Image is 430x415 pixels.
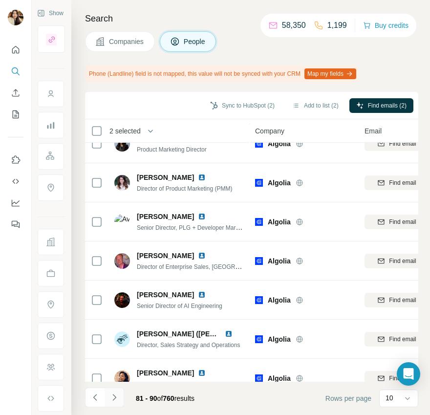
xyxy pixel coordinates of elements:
img: Logo of Algolia [255,296,263,304]
span: Product Marketing Director [137,146,207,153]
button: Find email [365,293,429,307]
div: Phone (Landline) field is not mapped, this value will not be synced with your CRM [85,66,358,82]
p: 10 [386,393,393,403]
span: Find email [389,296,416,305]
img: LinkedIn logo [198,369,206,377]
span: People [184,37,206,46]
button: Find emails (2) [349,98,413,113]
button: Quick start [8,41,23,59]
img: Avatar [114,136,130,152]
span: Algolia [268,139,291,149]
span: Algolia [268,256,291,266]
img: Logo of Algolia [255,335,263,343]
button: Buy credits [363,19,408,32]
span: [PERSON_NAME] [137,212,194,221]
span: of [157,394,163,402]
span: Find emails (2) [368,101,407,110]
span: Director of Enterprise Sales, [GEOGRAPHIC_DATA] [137,262,273,270]
button: Dashboard [8,194,23,212]
span: [PERSON_NAME] ([PERSON_NAME]) [PERSON_NAME] [137,330,317,338]
button: Sync to HubSpot (2) [203,98,281,113]
span: Algolia [268,295,291,305]
img: LinkedIn logo [198,252,206,260]
button: Show [30,6,70,21]
span: Find email [389,257,416,265]
span: Algolia [268,373,291,383]
img: Avatar [8,10,23,25]
img: Logo of Algolia [255,374,263,382]
button: Navigate to next page [105,388,124,407]
button: Find email [365,371,429,386]
button: Use Surfe API [8,173,23,190]
div: Open Intercom Messenger [397,362,420,386]
img: Avatar [114,214,130,230]
button: Find email [365,215,429,229]
button: Search [8,63,23,80]
button: Add to list (2) [285,98,345,113]
span: [PERSON_NAME] [137,290,194,300]
img: LinkedIn logo [198,213,206,220]
button: Find email [365,136,429,151]
button: Navigate to previous page [85,388,105,407]
span: Senior Director, PLG + Developer Marketing [137,223,251,231]
span: 760 [163,394,174,402]
img: Avatar [114,253,130,269]
img: Logo of Algolia [255,179,263,187]
button: Enrich CSV [8,84,23,102]
button: My lists [8,106,23,123]
span: Find email [389,178,416,187]
img: Logo of Algolia [255,140,263,148]
span: [PERSON_NAME] [137,173,194,182]
button: Map my fields [304,68,356,79]
span: Algolia [268,178,291,188]
img: LinkedIn logo [198,291,206,299]
img: LinkedIn logo [225,330,233,338]
span: Senior Director of AI Engineering [137,303,222,309]
span: Find email [389,139,416,148]
img: Avatar [114,292,130,308]
h4: Search [85,12,418,25]
span: Algolia [268,334,291,344]
img: Logo of Algolia [255,218,263,226]
span: results [136,394,194,402]
span: 81 - 90 [136,394,157,402]
span: [PERSON_NAME] [137,251,194,261]
span: 2 selected [109,126,141,136]
span: Email [365,126,382,136]
span: Rows per page [325,393,371,403]
button: Use Surfe on LinkedIn [8,151,23,169]
img: Logo of Algolia [255,257,263,265]
span: Find email [389,218,416,226]
span: [PERSON_NAME] [137,368,194,378]
p: 58,350 [282,20,306,31]
span: Company [255,126,284,136]
span: Algolia [268,217,291,227]
img: Avatar [114,331,130,347]
span: Find email [389,335,416,344]
img: Avatar [114,175,130,191]
button: Find email [365,254,429,268]
span: Director of Product Marketing (PMM) [137,185,232,192]
span: Companies [109,37,145,46]
button: Find email [365,175,429,190]
span: Director, Sales Strategy and Operations [137,342,240,349]
button: Find email [365,332,429,347]
img: LinkedIn logo [198,174,206,181]
p: 1,199 [327,20,347,31]
span: Find email [389,374,416,383]
span: Sr. Director of Demand Generation [137,381,227,388]
img: Avatar [114,371,130,386]
button: Feedback [8,216,23,233]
